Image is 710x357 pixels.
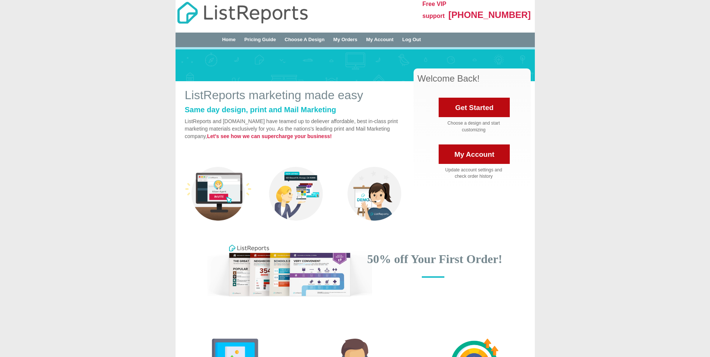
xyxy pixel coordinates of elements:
[417,74,531,83] h3: Welcome Back!
[244,37,276,42] a: Pricing Guide
[222,37,235,42] a: Home
[341,160,408,227] img: sample-3.png
[448,10,531,20] span: [PHONE_NUMBER]
[285,37,325,42] a: Choose A Design
[435,120,513,133] div: Choose a design and start customizing
[439,144,510,164] a: My Account
[185,106,408,114] h2: Same day design, print and Mail Marketing
[207,133,332,139] strong: Let's see how we can supercharge your business!
[185,118,408,140] p: ListReports and [DOMAIN_NAME] have teamed up to deliever affordable, best in-class print marketin...
[361,253,509,266] h1: 50% off Your First Order!
[263,160,330,227] img: sample-2.png
[185,89,408,102] h1: ListReports marketing made easy
[185,160,252,227] img: sample-1.png
[435,167,513,180] div: Update account settings and check order history
[207,220,372,329] img: layered-cards.png
[366,37,393,42] a: My Account
[333,37,357,42] a: My Orders
[419,274,447,281] img: line.png
[423,1,447,19] span: Free VIP support
[439,98,510,117] a: Get Started
[402,37,421,42] a: Log Out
